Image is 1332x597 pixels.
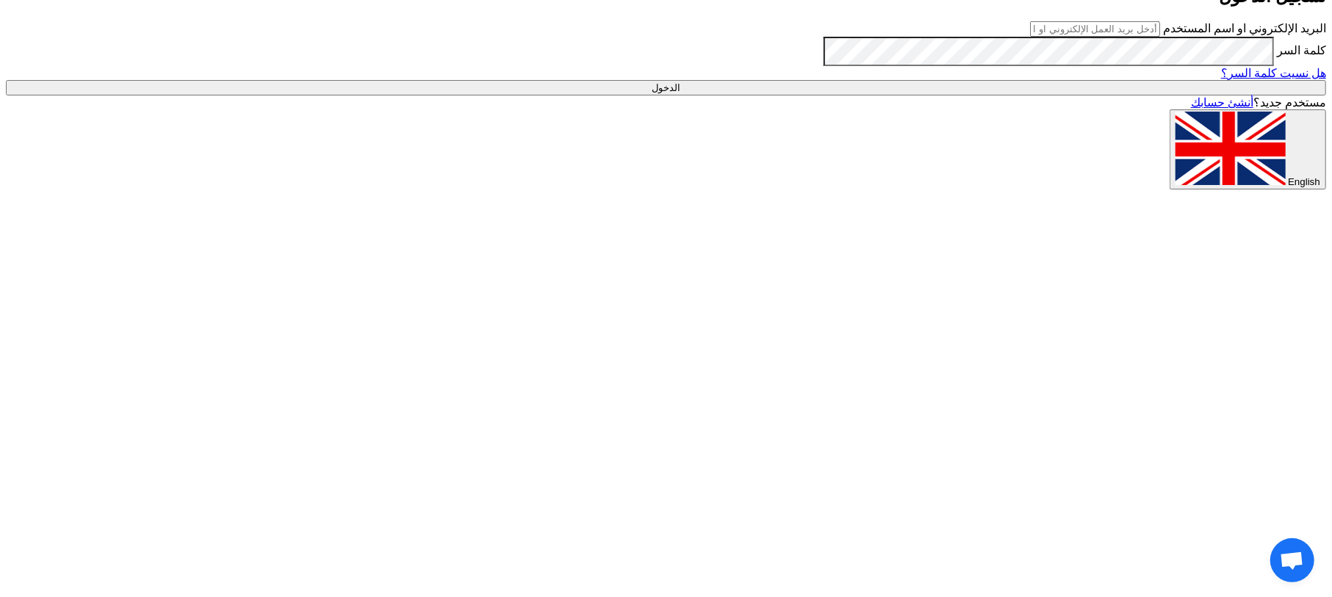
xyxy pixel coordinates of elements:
[1270,538,1314,582] a: Open chat
[1030,21,1160,37] input: أدخل بريد العمل الإلكتروني او اسم المستخدم الخاص بك ...
[6,80,1326,95] input: الدخول
[1288,176,1320,187] span: English
[1221,67,1326,79] a: هل نسيت كلمة السر؟
[1163,22,1326,35] label: البريد الإلكتروني او اسم المستخدم
[1191,96,1253,109] a: أنشئ حسابك
[1170,109,1326,189] button: English
[6,95,1326,109] div: مستخدم جديد؟
[1176,112,1286,185] img: en-US.png
[1277,44,1326,57] label: كلمة السر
